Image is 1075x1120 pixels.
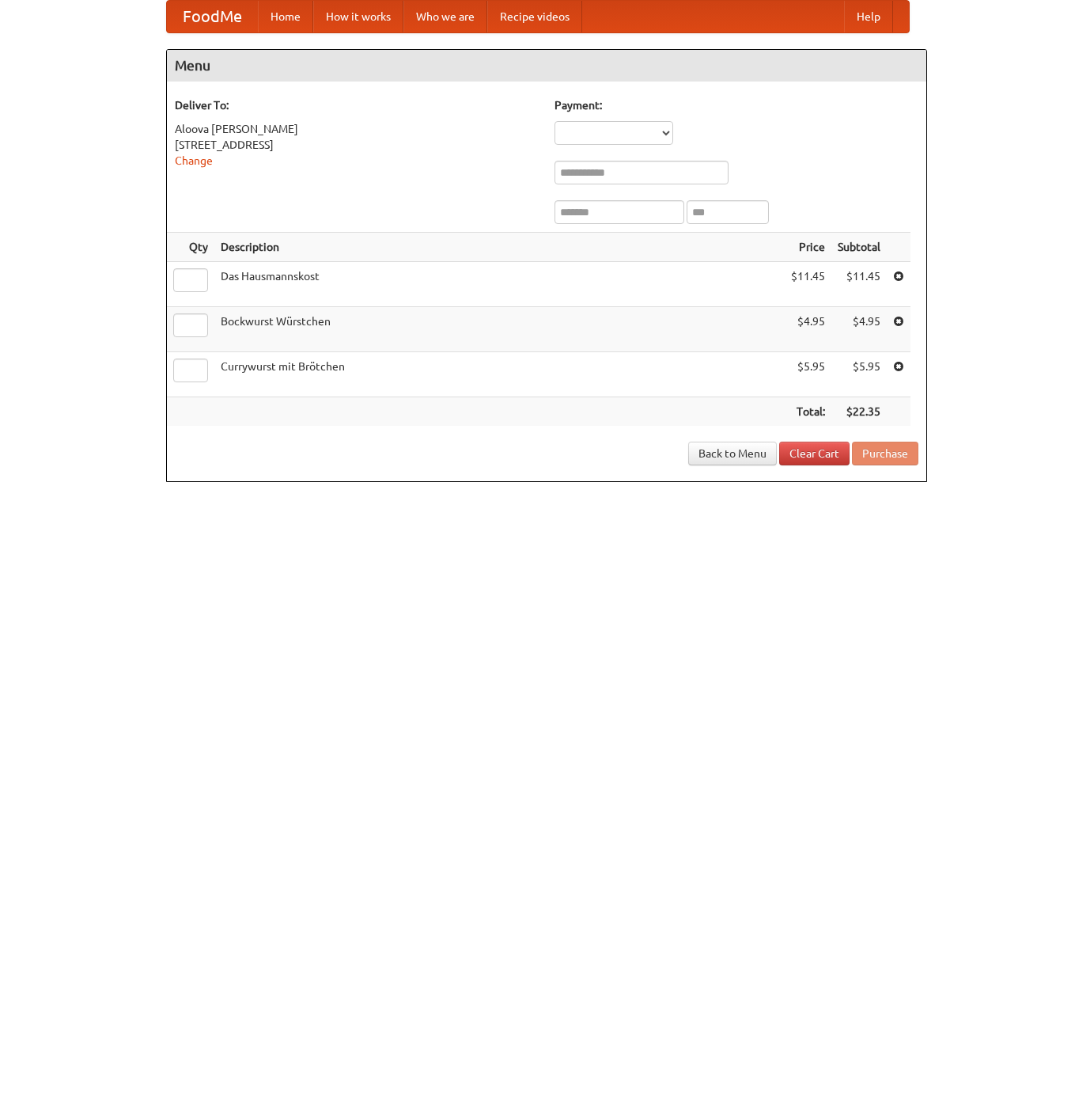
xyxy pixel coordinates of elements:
[175,154,213,167] a: Change
[785,262,831,307] td: $11.45
[403,1,487,32] a: Who we are
[785,397,831,427] th: Total:
[831,262,887,307] td: $11.45
[688,442,777,465] a: Back to Menu
[167,50,926,82] h4: Menu
[175,137,539,153] div: [STREET_ADDRESS]
[785,307,831,352] td: $4.95
[831,397,887,427] th: $22.35
[779,442,850,465] a: Clear Cart
[844,1,893,32] a: Help
[487,1,582,32] a: Recipe videos
[214,307,785,352] td: Bockwurst Würstchen
[831,233,887,262] th: Subtotal
[167,1,258,32] a: FoodMe
[785,233,831,262] th: Price
[785,352,831,397] td: $5.95
[831,307,887,352] td: $4.95
[214,262,785,307] td: Das Hausmannskost
[831,352,887,397] td: $5.95
[167,233,214,262] th: Qty
[313,1,403,32] a: How it works
[175,97,539,113] h5: Deliver To:
[852,442,918,465] button: Purchase
[214,352,785,397] td: Currywurst mit Brötchen
[555,97,918,113] h5: Payment:
[214,233,785,262] th: Description
[258,1,313,32] a: Home
[175,121,539,137] div: Aloova [PERSON_NAME]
